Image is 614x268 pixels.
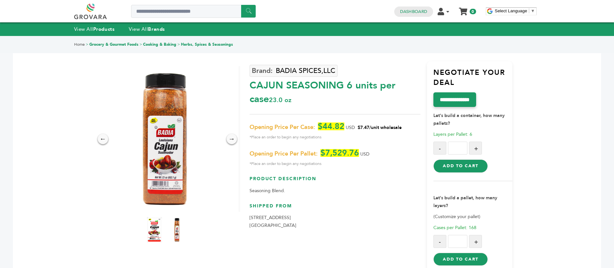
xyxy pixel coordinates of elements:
[469,235,482,248] button: +
[433,213,512,221] p: (Customize your pallet)
[227,134,237,144] div: →
[433,159,487,172] button: Add to Cart
[250,76,420,106] div: CAJUN SEASONING 6 units per case
[250,65,338,77] a: BADIA SPICES,LLC
[320,149,359,157] span: $7,529.76
[433,112,505,126] strong: Let's build a container, how many pallets?
[495,8,535,13] a: Select Language​
[358,124,402,131] span: $7.47/unit wholesale
[250,176,420,187] h3: Product Description
[433,142,446,155] button: -
[129,26,165,32] a: View AllBrands
[86,42,88,47] span: >
[98,134,108,144] div: ←
[433,131,472,137] span: Layers per Pallet: 6
[400,9,427,15] a: Dashboard
[360,151,369,157] span: USD
[250,133,420,141] span: *Place an order to begin any negotiations
[433,235,446,248] button: -
[93,26,115,32] strong: Products
[318,122,344,130] span: $44.82
[181,42,233,47] a: Herbs, Spices & Seasonings
[250,150,318,158] span: Opening Price Per Pallet:
[250,203,420,214] h3: Shipped From
[93,66,239,212] img: CAJUN SEASONING 6 units per case 23.0 oz
[470,9,476,14] span: 0
[89,42,139,47] a: Grocery & Gourmet Foods
[433,195,497,209] strong: Let's build a pallet, how many layers?
[459,6,467,13] a: My Cart
[140,42,142,47] span: >
[74,42,85,47] a: Home
[250,123,315,131] span: Opening Price Per Case:
[531,8,535,13] span: ▼
[433,253,487,266] button: Add to Cart
[269,96,291,104] span: 23.0 oz
[250,160,420,168] span: *Place an order to begin any negotiations
[433,68,512,93] h3: Negotiate Your Deal
[346,124,355,131] span: USD
[469,142,482,155] button: +
[146,217,162,243] img: CAJUN SEASONING 6 units per case 23.0 oz Product Label
[177,42,180,47] span: >
[74,26,115,32] a: View AllProducts
[433,225,476,231] span: Cases per Pallet: 168
[250,214,420,229] p: [STREET_ADDRESS] [GEOGRAPHIC_DATA]
[131,5,256,18] input: Search a product or brand...
[250,187,420,195] p: Seasoning Blend.
[148,26,165,32] strong: Brands
[143,42,176,47] a: Cooking & Baking
[169,217,185,243] img: CAJUN SEASONING 6 units per case 23.0 oz
[495,8,527,13] span: Select Language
